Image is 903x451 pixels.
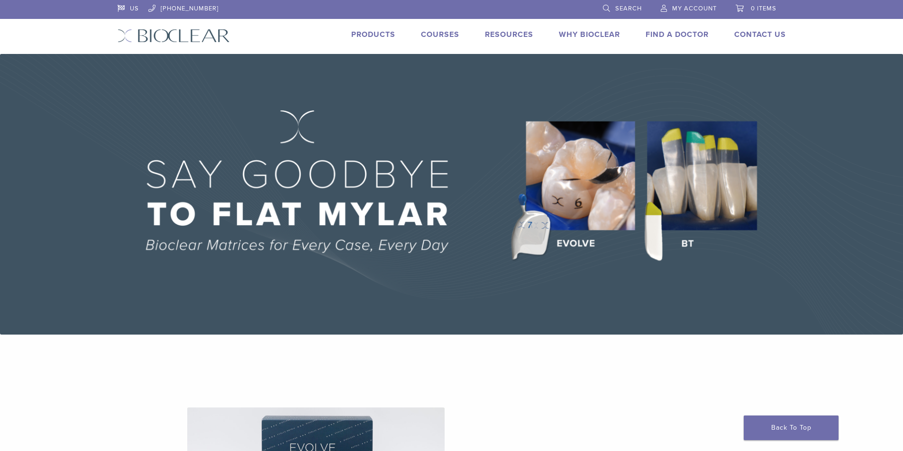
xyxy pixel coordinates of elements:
[646,30,709,39] a: Find A Doctor
[615,5,642,12] span: Search
[734,30,786,39] a: Contact Us
[744,416,839,440] a: Back To Top
[751,5,776,12] span: 0 items
[351,30,395,39] a: Products
[485,30,533,39] a: Resources
[118,29,230,43] img: Bioclear
[421,30,459,39] a: Courses
[559,30,620,39] a: Why Bioclear
[672,5,717,12] span: My Account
